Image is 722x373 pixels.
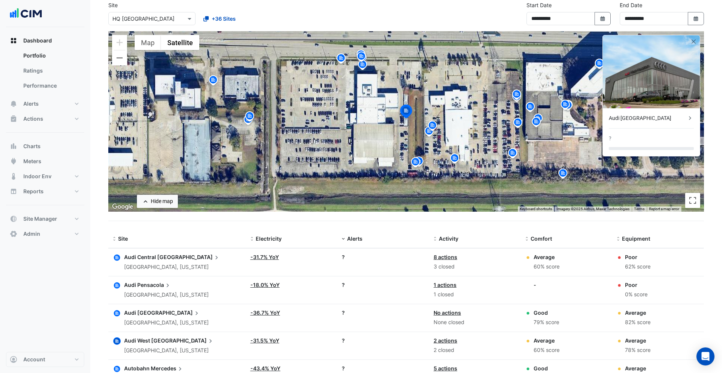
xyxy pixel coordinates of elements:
app-icon: Dashboard [10,37,17,44]
a: -18.0% YoY [250,282,280,288]
img: site-pin.svg [530,116,542,129]
span: Alerts [347,235,363,242]
button: Show street map [135,35,161,50]
img: site-pin.svg [413,156,425,169]
div: - [534,281,536,289]
span: Site [118,235,128,242]
span: +36 Sites [212,15,236,23]
img: site-pin.svg [356,59,369,72]
img: site-pin.svg [449,153,461,166]
div: Dashboard [6,48,84,96]
div: ? [609,135,611,143]
app-icon: Alerts [10,100,17,108]
span: Imagery ©2025 Airbus, Maxar Technologies [557,207,629,211]
img: Google [110,202,135,212]
img: site-pin.svg [524,101,536,114]
button: Account [6,352,84,367]
app-icon: Site Manager [10,215,17,223]
button: Show satellite imagery [161,35,199,50]
span: [GEOGRAPHIC_DATA] [137,309,200,317]
img: site-pin.svg [355,51,367,64]
a: 5 actions [434,365,457,371]
img: site-pin-selected.svg [398,103,414,121]
a: Ratings [17,63,84,78]
div: ? [342,337,425,344]
button: Zoom out [112,50,127,65]
button: Keyboard shortcuts [520,206,552,212]
div: Average [625,337,651,344]
div: Poor [625,281,648,289]
button: Admin [6,226,84,241]
span: Account [23,356,45,363]
img: site-pin.svg [559,99,571,112]
button: Charts [6,139,84,154]
div: [GEOGRAPHIC_DATA], [US_STATE] [124,263,220,271]
img: site-pin.svg [335,53,347,66]
span: Autobahn [124,365,150,371]
img: site-pin.svg [410,156,422,170]
div: 60% score [534,262,560,271]
button: Reports [6,184,84,199]
app-icon: Meters [10,158,17,165]
a: -36.7% YoY [250,309,280,316]
span: Audi Central [124,254,156,260]
div: ? [342,281,425,289]
span: Audi West [124,337,150,344]
img: Audi West Houston [603,35,700,108]
span: Equipment [622,235,650,242]
img: site-pin.svg [423,126,435,139]
a: No actions [434,309,461,316]
img: Company Logo [9,6,43,21]
app-icon: Reports [10,188,17,195]
app-icon: Actions [10,115,17,123]
span: Mercedes [151,364,184,373]
div: [GEOGRAPHIC_DATA], [US_STATE] [124,318,209,327]
div: Good [534,364,559,372]
span: Admin [23,230,40,238]
a: 2 actions [434,337,457,344]
div: Good [534,309,559,317]
img: site-pin.svg [532,113,544,126]
img: site-pin.svg [593,58,605,71]
div: Average [625,364,651,372]
img: site-pin.svg [355,49,367,62]
span: Indoor Env [23,173,52,180]
fa-icon: Select Date [599,15,606,22]
div: 82% score [625,318,651,327]
button: Indoor Env [6,169,84,184]
button: Zoom in [112,35,127,50]
a: -43.4% YoY [250,365,281,371]
button: Meters [6,154,84,169]
label: End Date [620,1,642,9]
img: site-pin.svg [426,120,438,133]
span: [GEOGRAPHIC_DATA] [157,253,220,261]
a: -31.7% YoY [250,254,279,260]
span: Site Manager [23,215,57,223]
div: Open Intercom Messenger [696,347,714,365]
a: 1 actions [434,282,457,288]
div: Poor [625,253,651,261]
button: Dashboard [6,33,84,48]
img: site-pin.svg [507,147,519,161]
div: [GEOGRAPHIC_DATA], [US_STATE] [124,291,209,299]
div: 60% score [534,346,560,355]
div: 79% score [534,318,559,327]
img: site-pin.svg [511,89,523,102]
div: 78% score [625,346,651,355]
div: Average [534,253,560,261]
span: Pensacola [137,281,171,289]
img: site-pin.svg [244,111,256,124]
div: 62% score [625,262,651,271]
a: Performance [17,78,84,93]
div: 1 closed [434,290,516,299]
div: ? [342,253,425,261]
fa-icon: Select Date [693,15,699,22]
span: Audi [124,282,136,288]
a: 8 actions [434,254,457,260]
label: Start Date [526,1,552,9]
img: site-pin.svg [512,117,524,130]
a: Portfolio [17,48,84,63]
a: Report a map error [649,207,679,211]
span: Audi [124,309,136,316]
div: Average [534,337,560,344]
